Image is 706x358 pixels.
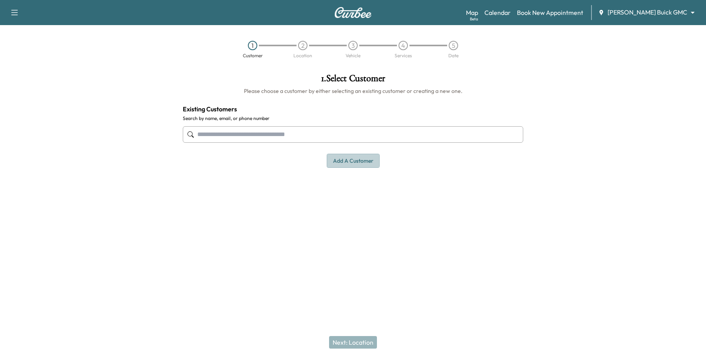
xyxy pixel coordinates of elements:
div: Date [448,53,459,58]
a: MapBeta [466,8,478,17]
h4: Existing Customers [183,104,523,114]
div: Services [395,53,412,58]
div: Beta [470,16,478,22]
div: 4 [398,41,408,50]
h6: Please choose a customer by either selecting an existing customer or creating a new one. [183,87,523,95]
div: 3 [348,41,358,50]
a: Calendar [484,8,511,17]
div: Location [293,53,312,58]
button: Add a customer [327,154,380,168]
div: Vehicle [346,53,360,58]
img: Curbee Logo [334,7,372,18]
div: Customer [243,53,263,58]
div: 5 [449,41,458,50]
h1: 1 . Select Customer [183,74,523,87]
span: [PERSON_NAME] Buick GMC [608,8,687,17]
div: 2 [298,41,308,50]
label: Search by name, email, or phone number [183,115,523,122]
div: 1 [248,41,257,50]
a: Book New Appointment [517,8,583,17]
